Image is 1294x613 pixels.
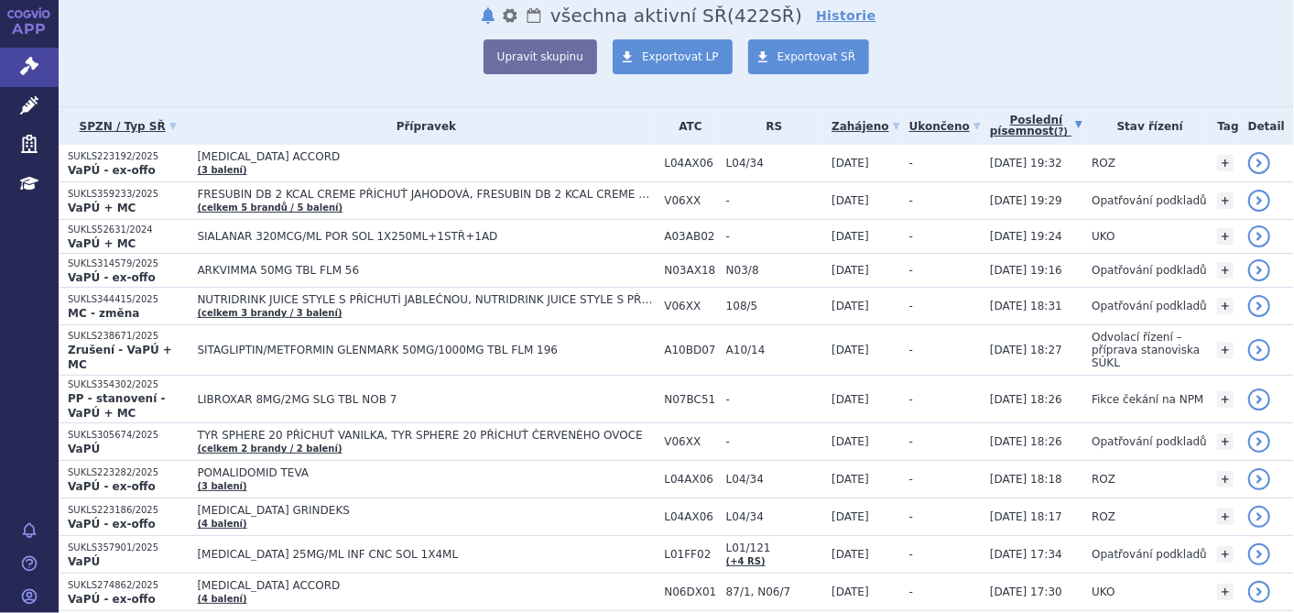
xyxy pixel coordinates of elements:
[909,264,913,277] span: -
[726,510,822,523] span: L04/34
[909,157,913,170] span: -
[909,586,913,598] span: -
[68,202,136,214] strong: VaPÚ + MC
[479,5,497,27] button: notifikace
[726,393,822,406] span: -
[1248,543,1270,565] a: detail
[664,548,716,561] span: L01FF02
[1217,471,1234,487] a: +
[197,203,343,213] a: (celkem 5 brandů / 5 balení)
[68,480,156,493] strong: VaPÚ - ex-offo
[68,443,100,455] strong: VaPÚ
[832,264,869,277] span: [DATE]
[990,264,1062,277] span: [DATE] 19:16
[1248,259,1270,281] a: detail
[1092,393,1203,406] span: Fikce čekání na NPM
[1092,331,1200,369] span: Odvolací řízení – příprava stanoviska SÚKL
[1248,190,1270,212] a: detail
[832,114,899,139] a: Zahájeno
[1217,262,1234,279] a: +
[816,6,876,25] a: Historie
[68,555,100,568] strong: VaPÚ
[1217,433,1234,450] a: +
[726,194,822,207] span: -
[1092,157,1115,170] span: ROZ
[664,473,716,486] span: L04AX06
[726,586,822,598] span: 87/1, N06/7
[1248,339,1270,361] a: detail
[990,435,1062,448] span: [DATE] 18:26
[990,344,1062,356] span: [DATE] 18:27
[832,393,869,406] span: [DATE]
[909,548,913,561] span: -
[909,510,913,523] span: -
[1092,264,1207,277] span: Opatřování podkladů
[197,519,246,529] a: (4 balení)
[197,429,655,442] span: TYR SPHERE 20 PŘÍCHUŤ VANILKA, TYR SPHERE 20 PŘÍCHUŤ ČERVENÉHO OVOCE
[990,107,1082,145] a: Poslednípísemnost(?)
[909,194,913,207] span: -
[68,164,156,177] strong: VaPÚ - ex-offo
[909,473,913,486] span: -
[727,5,802,27] span: ( SŘ)
[68,114,188,139] a: SPZN / Typ SŘ
[68,150,188,163] p: SUKLS223192/2025
[726,473,822,486] span: L04/34
[197,293,655,306] span: NUTRIDRINK JUICE STYLE S PŘÍCHUTÍ JABLEČNOU, NUTRIDRINK JUICE STYLE S PŘÍCHUTÍ JAHODOVOU, NUTRIDR...
[197,504,655,517] span: [MEDICAL_DATA] GRINDEKS
[68,378,188,391] p: SUKLS354302/2025
[68,518,156,531] strong: VaPÚ - ex-offo
[197,393,655,406] span: LIBROXAR 8MG/2MG SLG TBL NOB 7
[832,344,869,356] span: [DATE]
[1217,342,1234,358] a: +
[68,271,156,284] strong: VaPÚ - ex-offo
[664,194,716,207] span: V06XX
[664,586,716,598] span: N06DX01
[484,39,597,74] button: Upravit skupinu
[613,39,733,74] a: Exportovat LP
[990,510,1062,523] span: [DATE] 18:17
[726,435,822,448] span: -
[717,107,822,145] th: RS
[734,5,770,27] span: 422
[197,264,655,277] span: ARKVIMMA 50MG TBL FLM 56
[990,300,1062,312] span: [DATE] 18:31
[642,50,719,63] span: Exportovat LP
[1217,546,1234,563] a: +
[68,293,188,306] p: SUKLS344415/2025
[188,107,655,145] th: Přípravek
[1092,473,1115,486] span: ROZ
[1092,194,1207,207] span: Opatřování podkladů
[726,542,822,554] span: L01/121
[197,150,655,163] span: [MEDICAL_DATA] ACCORD
[832,157,869,170] span: [DATE]
[68,237,136,250] strong: VaPÚ + MC
[832,586,869,598] span: [DATE]
[197,308,342,318] a: (celkem 3 brandy / 3 balení)
[1092,435,1207,448] span: Opatřování podkladů
[726,157,822,170] span: L04/34
[909,300,913,312] span: -
[68,579,188,592] p: SUKLS274862/2025
[664,157,716,170] span: L04AX06
[68,504,188,517] p: SUKLS223186/2025
[1248,581,1270,603] a: detail
[990,157,1062,170] span: [DATE] 19:32
[68,224,188,236] p: SUKLS52631/2024
[832,230,869,243] span: [DATE]
[197,548,655,561] span: [MEDICAL_DATA] 25MG/ML INF CNC SOL 1X4ML
[1217,391,1234,408] a: +
[777,50,856,63] span: Exportovat SŘ
[832,194,869,207] span: [DATE]
[909,344,913,356] span: -
[832,473,869,486] span: [DATE]
[990,393,1062,406] span: [DATE] 18:26
[990,586,1062,598] span: [DATE] 17:30
[990,473,1062,486] span: [DATE] 18:18
[68,542,188,554] p: SUKLS357901/2025
[664,230,716,243] span: A03AB02
[1217,228,1234,245] a: +
[525,5,543,27] a: Lhůty
[550,5,727,27] span: všechna aktivní SŘ
[909,393,913,406] span: -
